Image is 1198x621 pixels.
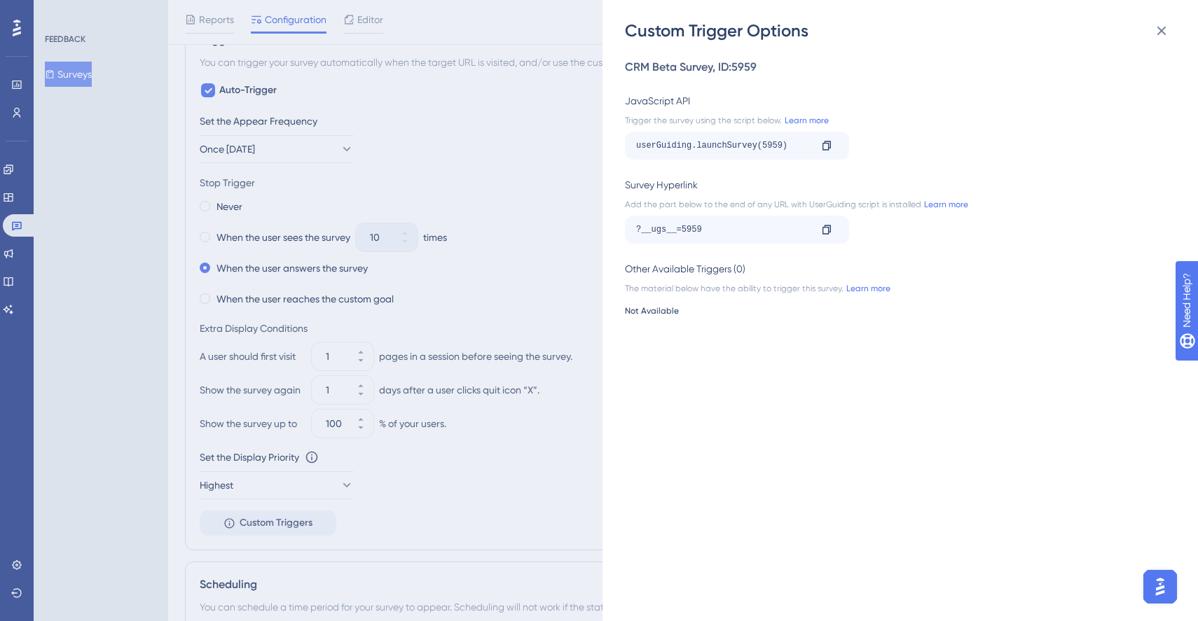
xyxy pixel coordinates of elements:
[844,283,890,294] a: Learn more
[636,134,810,157] div: userGuiding.launchSurvey(5959)
[625,92,1167,109] div: JavaScript API
[1139,566,1181,608] iframe: UserGuiding AI Assistant Launcher
[625,20,1178,42] div: Custom Trigger Options
[625,176,1167,193] div: Survey Hyperlink
[625,305,1167,316] div: Not Available
[625,283,1167,294] div: The material below have the ability to trigger this survey.
[921,199,968,210] a: Learn more
[782,115,829,126] a: Learn more
[625,199,1167,210] div: Add the part below to the end of any URL with UserGuiding script is installed
[625,59,1167,76] div: CRM Beta Survey , ID: 5959
[33,4,88,20] span: Need Help?
[625,115,1167,126] div: Trigger the survey using the script below.
[625,260,1167,277] div: Other Available Triggers (0)
[636,218,810,241] div: ?__ugs__=5959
